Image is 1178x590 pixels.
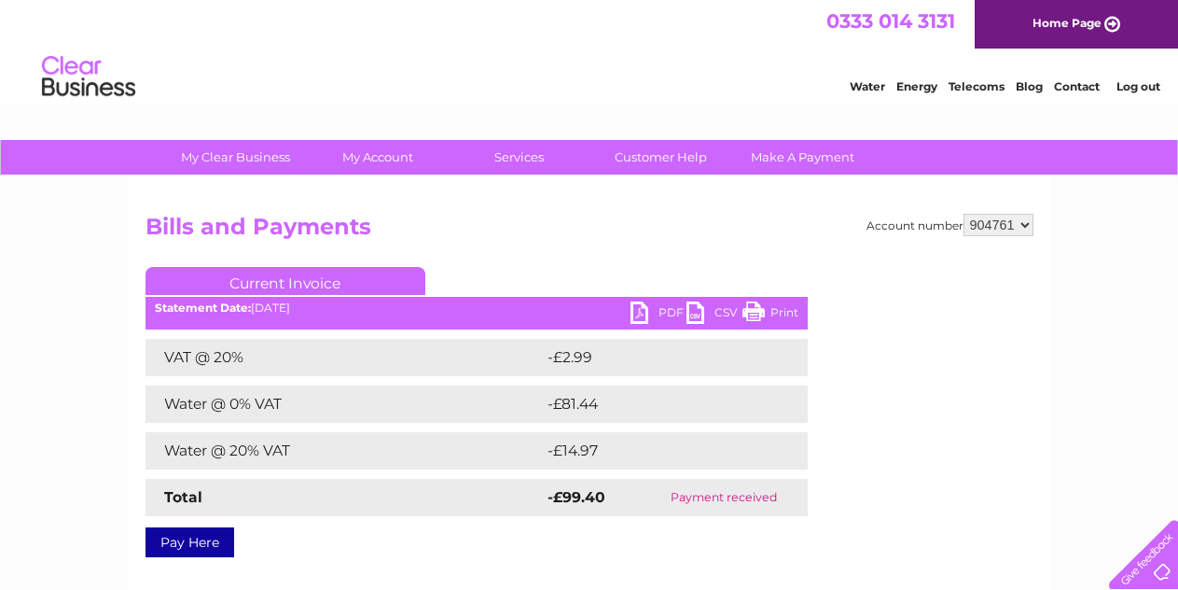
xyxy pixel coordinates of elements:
td: Payment received [640,479,808,516]
a: Energy [896,79,937,93]
a: My Clear Business [159,140,312,175]
a: CSV [686,302,742,329]
h2: Bills and Payments [146,214,1033,249]
a: Print [742,302,798,329]
a: My Account [300,140,454,175]
a: PDF [631,302,686,329]
td: VAT @ 20% [146,339,543,376]
a: Log out [1116,79,1160,93]
strong: Total [164,488,202,506]
td: Water @ 20% VAT [146,432,543,470]
a: Current Invoice [146,267,425,295]
a: Customer Help [584,140,738,175]
a: Contact [1054,79,1100,93]
a: Pay Here [146,527,234,557]
b: Statement Date: [155,301,251,315]
strong: -£99.40 [547,488,605,506]
td: Water @ 0% VAT [146,386,543,423]
a: Make A Payment [726,140,880,175]
td: -£2.99 [543,339,769,376]
td: -£14.97 [543,432,772,470]
a: Blog [1016,79,1043,93]
div: Clear Business is a trading name of Verastar Limited (registered in [GEOGRAPHIC_DATA] No. 3667643... [149,10,1031,91]
a: Water [850,79,885,93]
a: 0333 014 3131 [826,9,955,33]
a: Telecoms [949,79,1005,93]
td: -£81.44 [543,386,772,423]
div: [DATE] [146,302,808,315]
img: logo.png [41,49,136,105]
a: Services [442,140,596,175]
div: Account number [866,214,1033,236]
